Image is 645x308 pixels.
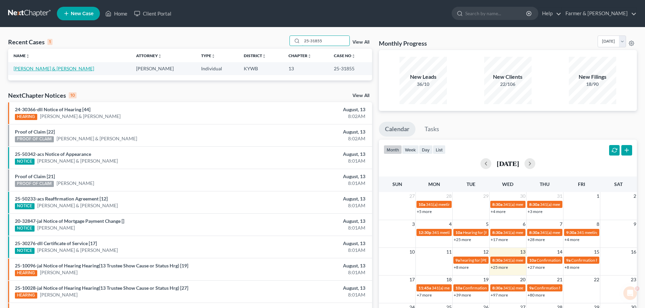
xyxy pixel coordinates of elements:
div: 8:01AM [253,269,365,276]
div: NOTICE [15,159,35,165]
td: 25-31855 [328,62,372,75]
span: 28 [446,192,452,200]
i: unfold_more [262,54,266,58]
a: [PERSON_NAME] & [PERSON_NAME] [14,66,94,71]
span: 7 [559,220,563,228]
a: 25-10096-jal Notice of Hearing Hearing(13 Trustee Show Cause or Status Hrg) [19] [15,263,188,268]
a: +97 more [491,292,508,298]
a: +25 more [491,265,508,270]
span: 13 [519,248,526,256]
span: 21 [556,276,563,284]
div: HEARING [15,292,37,299]
div: Recent Cases [8,38,52,46]
div: 8:02AM [253,113,365,120]
a: Calendar [379,122,415,137]
span: New Case [71,11,93,16]
span: 1 [596,192,600,200]
div: 8:01AM [253,291,365,298]
div: 8:01AM [253,202,365,209]
span: Tue [467,181,475,187]
div: 8:01AM [253,247,365,254]
a: Proof of Claim [21] [15,173,55,179]
span: 3 [411,220,415,228]
div: NOTICE [15,226,35,232]
a: +25 more [454,237,471,242]
button: list [433,145,446,154]
div: August, 13 [253,285,365,291]
a: Help [539,7,561,20]
input: Search by name... [465,7,527,20]
span: 9 [633,220,637,228]
a: +4 more [564,237,579,242]
span: 29 [482,192,489,200]
span: 8:30a [529,202,539,207]
a: [PERSON_NAME] [37,224,75,231]
a: Farmer & [PERSON_NAME] [562,7,637,20]
span: 12:30p [418,230,431,235]
a: +7 more [417,292,432,298]
a: View All [352,40,369,45]
a: +17 more [491,237,508,242]
a: [PERSON_NAME] & [PERSON_NAME] [37,202,118,209]
div: August, 13 [253,106,365,113]
span: Confirmation hearing for [PERSON_NAME] [534,285,611,290]
i: unfold_more [211,54,215,58]
div: 8:02AM [253,135,365,142]
span: 341 meeting for [PERSON_NAME]-[GEOGRAPHIC_DATA] [432,230,535,235]
span: 10a [529,258,536,263]
span: Sat [614,181,623,187]
span: 10a [455,230,462,235]
span: 8:30a [492,285,502,290]
div: 8:01AM [253,180,365,187]
div: 22/106 [484,81,532,88]
input: Search by name... [302,36,349,46]
span: 341(a) meeting for [PERSON_NAME] & [PERSON_NAME] [540,202,641,207]
span: 2 [633,192,637,200]
div: PROOF OF CLAIM [15,181,54,187]
a: 20-32847-jal Notice of Mortgage Payment Change [] [15,218,124,224]
div: 8:01AM [253,158,365,164]
span: 14 [556,248,563,256]
div: NOTICE [15,248,35,254]
div: 1 [47,39,52,45]
span: 341(a) meeting for [PERSON_NAME] [503,202,568,207]
span: 3 [636,285,641,290]
a: [PERSON_NAME] [40,291,78,298]
span: 8:30a [492,202,502,207]
div: 36/10 [400,81,447,88]
a: [PERSON_NAME] & [PERSON_NAME] [40,113,121,120]
span: 18 [446,276,452,284]
a: Chapterunfold_more [288,53,311,58]
div: August, 13 [253,218,365,224]
div: 8:01AM [253,224,365,231]
span: hearing for [PERSON_NAME] & [PERSON_NAME] [460,258,549,263]
span: 341(a) meeting for [PERSON_NAME] [503,285,568,290]
a: [PERSON_NAME] & [PERSON_NAME] [37,158,118,164]
div: New Filings [569,73,616,81]
td: 13 [283,62,328,75]
span: 12 [482,248,489,256]
i: unfold_more [158,54,162,58]
a: View All [352,93,369,98]
a: [PERSON_NAME] [40,269,78,276]
a: 25-50233-acs Reaffirmation Agreement [12] [15,196,108,202]
a: Client Portal [131,7,175,20]
span: 19 [482,276,489,284]
div: August, 13 [253,195,365,202]
span: 16 [630,248,637,256]
a: 24-30366-dll Notice of Hearing [44] [15,106,90,112]
span: 10a [418,202,425,207]
div: August, 13 [253,262,365,269]
a: [PERSON_NAME] & [PERSON_NAME] [57,135,137,142]
div: NOTICE [15,203,35,209]
a: +28 more [528,237,545,242]
span: 4 [448,220,452,228]
span: 341(a) meeting for Greisis De La [PERSON_NAME] [503,230,592,235]
span: 9a [529,285,534,290]
div: August, 13 [253,240,365,247]
a: Proof of Claim [22] [15,129,55,135]
div: New Clients [484,73,532,81]
button: week [402,145,419,154]
span: 341 meeting for [PERSON_NAME] [577,230,638,235]
span: 11:45a [418,285,431,290]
